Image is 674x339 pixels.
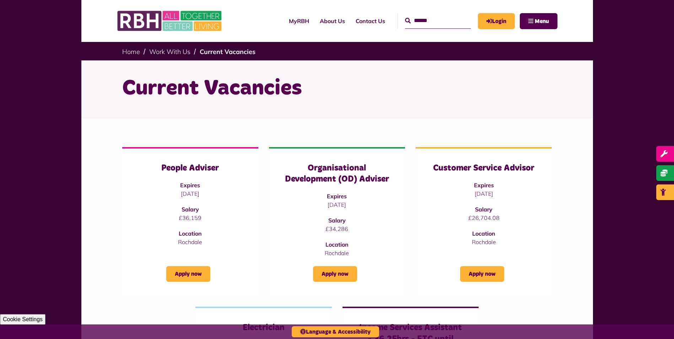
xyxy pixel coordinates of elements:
[136,238,244,246] p: Rochdale
[122,48,140,56] a: Home
[478,13,515,29] a: MyRBH
[292,326,379,337] button: Language & Accessibility
[283,249,391,257] p: Rochdale
[179,230,202,237] strong: Location
[283,200,391,209] p: [DATE]
[328,217,346,224] strong: Salary
[182,206,199,213] strong: Salary
[314,11,350,31] a: About Us
[136,214,244,222] p: £36,159
[136,163,244,174] h3: People Adviser
[430,214,538,222] p: £26,704.08
[474,182,494,189] strong: Expires
[136,189,244,198] p: [DATE]
[430,189,538,198] p: [DATE]
[166,266,210,282] a: Apply now
[460,266,504,282] a: Apply now
[475,206,492,213] strong: Salary
[200,48,255,56] a: Current Vacancies
[327,193,347,200] strong: Expires
[430,163,538,174] h3: Customer Service Advisor
[325,241,349,248] strong: Location
[117,7,223,35] img: RBH
[180,182,200,189] strong: Expires
[283,163,391,185] h3: Organisational Development (OD) Adviser
[520,13,557,29] button: Navigation
[350,11,390,31] a: Contact Us
[283,225,391,233] p: £34,286
[122,75,552,102] h1: Current Vacancies
[430,238,538,246] p: Rochdale
[284,11,314,31] a: MyRBH
[313,266,357,282] a: Apply now
[472,230,495,237] strong: Location
[210,322,317,333] h3: Electrician
[535,18,549,24] span: Menu
[149,48,190,56] a: Work With Us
